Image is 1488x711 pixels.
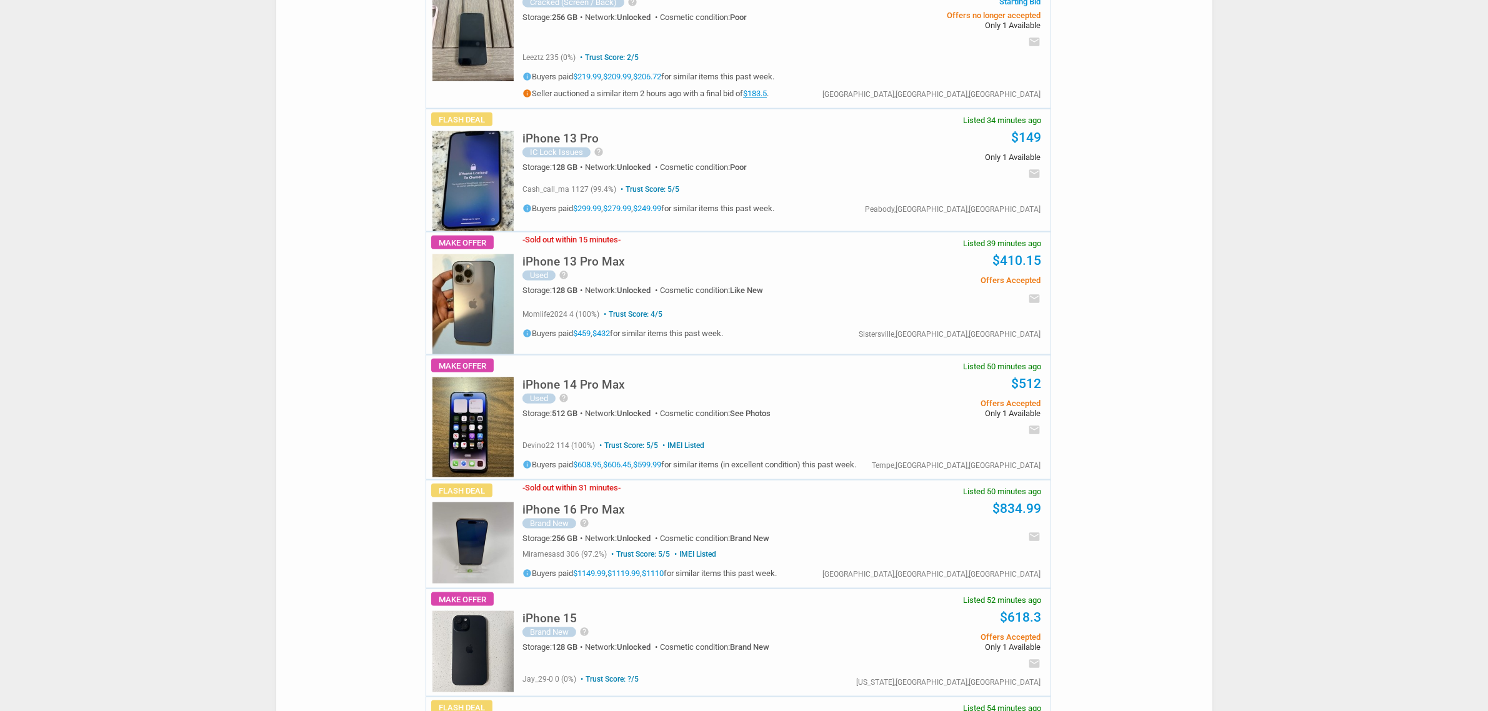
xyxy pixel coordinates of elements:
[822,91,1041,98] div: [GEOGRAPHIC_DATA],[GEOGRAPHIC_DATA],[GEOGRAPHIC_DATA]
[522,235,525,244] span: -
[522,258,625,267] a: iPhone 13 Pro Max
[872,462,1041,469] div: Tempe,[GEOGRAPHIC_DATA],[GEOGRAPHIC_DATA]
[522,236,621,244] h3: Sold out within 15 minutes
[573,569,606,579] a: $1149.99
[522,506,625,515] a: iPhone 16 Pro Max
[431,236,494,249] span: Make Offer
[578,675,639,684] span: Trust Score: ?/5
[522,569,777,578] h5: Buyers paid , , for similar items this past week.
[618,185,679,194] span: Trust Score: 5/5
[852,153,1040,161] span: Only 1 Available
[522,72,532,81] i: info
[573,329,591,339] a: $459
[603,204,631,214] a: $279.99
[573,72,601,82] a: $219.99
[963,116,1041,124] span: Listed 34 minutes ago
[660,534,769,542] div: Cosmetic condition:
[522,271,556,281] div: Used
[618,483,621,492] span: -
[522,460,856,469] h5: Buyers paid , , for similar items (in excellent condition) this past week.
[577,53,639,62] span: Trust Score: 2/5
[1028,424,1041,436] i: email
[522,256,625,267] h5: iPhone 13 Pro Max
[1000,610,1041,625] a: $618.3
[1028,657,1041,670] i: email
[432,502,514,584] img: s-l225.jpg
[552,642,577,652] span: 128 GB
[633,72,661,82] a: $206.72
[522,394,556,404] div: Used
[660,286,763,294] div: Cosmetic condition:
[432,377,514,477] img: s-l225.jpg
[522,147,591,157] div: IC Lock Issues
[552,409,577,418] span: 512 GB
[852,276,1040,284] span: Offers Accepted
[431,359,494,372] span: Make Offer
[1011,130,1041,145] a: $149
[522,569,532,578] i: info
[431,484,492,497] span: Flash Deal
[1011,376,1041,391] a: $512
[522,310,599,319] span: momlife2024 4 (100%)
[963,239,1041,247] span: Listed 39 minutes ago
[603,460,631,470] a: $606.45
[522,460,532,469] i: info
[522,13,585,21] div: Storage:
[522,379,625,390] h5: iPhone 14 Pro Max
[585,286,660,294] div: Network:
[522,163,585,171] div: Storage:
[992,253,1041,268] a: $410.15
[730,12,747,22] span: Poor
[660,163,747,171] div: Cosmetic condition:
[522,381,625,390] a: iPhone 14 Pro Max
[552,286,577,295] span: 128 GB
[856,679,1041,686] div: [US_STATE],[GEOGRAPHIC_DATA],[GEOGRAPHIC_DATA]
[522,204,532,213] i: info
[585,534,660,542] div: Network:
[522,204,774,213] h5: Buyers paid , , for similar items this past week.
[585,409,660,417] div: Network:
[660,643,769,651] div: Cosmetic condition:
[592,329,610,339] a: $432
[522,135,599,144] a: iPhone 13 Pro
[730,409,771,418] span: See Photos
[522,72,774,81] h5: Buyers paid , , for similar items this past week.
[432,254,514,354] img: s-l225.jpg
[522,627,576,637] div: Brand New
[660,13,747,21] div: Cosmetic condition:
[585,643,660,651] div: Network:
[522,286,585,294] div: Storage:
[730,642,769,652] span: Brand New
[552,162,577,172] span: 128 GB
[559,270,569,280] i: help
[1028,167,1041,180] i: email
[642,569,664,579] a: $1110
[522,441,595,450] span: devino22 114 (100%)
[522,615,577,624] a: iPhone 15
[992,501,1041,516] a: $834.99
[822,570,1041,578] div: [GEOGRAPHIC_DATA],[GEOGRAPHIC_DATA],[GEOGRAPHIC_DATA]
[522,484,621,492] h3: Sold out within 31 minutes
[522,534,585,542] div: Storage:
[672,550,716,559] span: IMEI Listed
[633,460,661,470] a: $599.99
[617,534,651,543] span: Unlocked
[963,487,1041,495] span: Listed 50 minutes ago
[432,131,514,231] img: s-l225.jpg
[522,612,577,624] h5: iPhone 15
[730,534,769,543] span: Brand New
[743,89,767,99] a: $183.5
[522,89,532,98] i: info
[660,441,704,450] span: IMEI Listed
[1028,36,1041,48] i: email
[431,592,494,606] span: Make Offer
[1028,292,1041,305] i: email
[585,163,660,171] div: Network:
[617,409,651,418] span: Unlocked
[522,409,585,417] div: Storage:
[597,441,658,450] span: Trust Score: 5/5
[522,329,532,338] i: info
[633,204,661,214] a: $249.99
[522,504,625,515] h5: iPhone 16 Pro Max
[852,399,1040,407] span: Offers Accepted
